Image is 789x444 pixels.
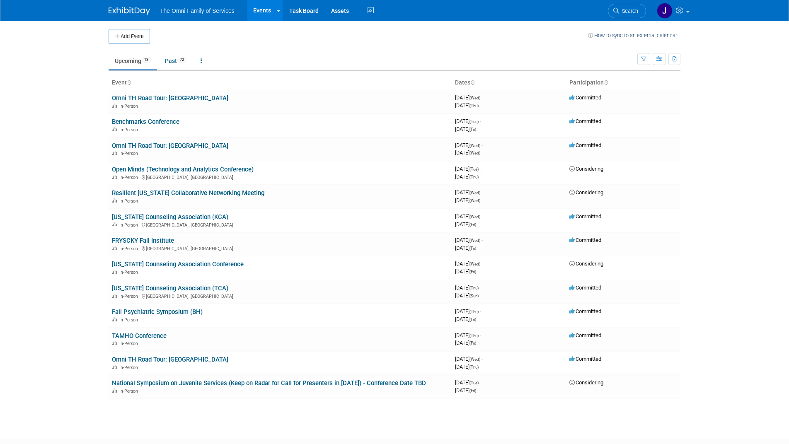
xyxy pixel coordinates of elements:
span: (Thu) [470,309,479,314]
span: [DATE] [455,245,476,251]
a: Search [608,4,646,18]
span: (Wed) [470,262,480,266]
span: Committed [569,332,601,338]
span: [DATE] [455,340,476,346]
a: Sort by Start Date [470,79,474,86]
span: - [480,285,481,291]
th: Participation [566,76,680,90]
img: In-Person Event [112,175,117,179]
a: Resilient [US_STATE] Collaborative Networking Meeting [112,189,264,197]
span: Considering [569,261,603,267]
span: - [482,356,483,362]
img: In-Person Event [112,222,117,227]
span: [DATE] [455,356,483,362]
span: - [480,332,481,338]
span: (Fri) [470,270,476,274]
img: In-Person Event [112,151,117,155]
span: Committed [569,356,601,362]
img: In-Person Event [112,104,117,108]
span: [DATE] [455,268,476,275]
span: (Thu) [470,286,479,290]
span: Committed [569,308,601,314]
a: FRYSCKY Fall Institute [112,237,174,244]
span: - [480,118,481,124]
span: (Wed) [470,143,480,148]
span: [DATE] [455,102,479,109]
img: In-Person Event [112,365,117,369]
span: [DATE] [455,292,479,299]
span: (Fri) [470,222,476,227]
span: - [482,261,483,267]
span: In-Person [119,341,140,346]
span: In-Person [119,151,140,156]
a: Sort by Participation Type [604,79,608,86]
span: In-Person [119,246,140,251]
span: [DATE] [455,174,479,180]
a: Omni TH Road Tour: [GEOGRAPHIC_DATA] [112,356,228,363]
a: How to sync to an external calendar... [588,32,680,39]
span: [DATE] [455,94,483,101]
a: [US_STATE] Counseling Association (KCA) [112,213,228,221]
span: In-Person [119,222,140,228]
a: Benchmarks Conference [112,118,179,125]
button: Add Event [109,29,150,44]
img: In-Person Event [112,388,117,393]
span: In-Person [119,365,140,370]
span: [DATE] [455,364,479,370]
img: ExhibitDay [109,7,150,15]
span: [DATE] [455,150,480,156]
span: (Fri) [470,127,476,132]
span: [DATE] [455,126,476,132]
a: Omni TH Road Tour: [GEOGRAPHIC_DATA] [112,94,228,102]
a: [US_STATE] Counseling Association Conference [112,261,244,268]
a: Sort by Event Name [127,79,131,86]
div: [GEOGRAPHIC_DATA], [GEOGRAPHIC_DATA] [112,174,448,180]
span: - [482,94,483,101]
span: [DATE] [455,189,483,195]
a: Past72 [159,53,193,69]
span: [DATE] [455,387,476,393]
span: (Thu) [470,175,479,179]
span: [DATE] [455,285,481,291]
a: Omni TH Road Tour: [GEOGRAPHIC_DATA] [112,142,228,150]
img: In-Person Event [112,294,117,298]
span: [DATE] [455,118,481,124]
span: In-Person [119,198,140,204]
span: Committed [569,285,601,291]
a: National Symposium on Juvenile Services (Keep on Radar for Call for Presenters in [DATE]) - Confe... [112,379,426,387]
span: (Fri) [470,246,476,251]
span: In-Person [119,104,140,109]
span: - [482,237,483,243]
span: - [480,166,481,172]
span: Committed [569,142,601,148]
span: (Tue) [470,167,479,171]
a: TAMHO Conference [112,332,167,340]
span: (Wed) [470,151,480,155]
img: In-Person Event [112,341,117,345]
div: [GEOGRAPHIC_DATA], [GEOGRAPHIC_DATA] [112,292,448,299]
span: [DATE] [455,261,483,267]
span: - [480,308,481,314]
span: [DATE] [455,332,481,338]
span: Search [619,8,638,14]
span: (Thu) [470,365,479,369]
img: In-Person Event [112,246,117,250]
span: (Wed) [470,191,480,195]
span: - [480,379,481,386]
a: Fall Psychiatric Symposium (BH) [112,308,203,316]
span: [DATE] [455,237,483,243]
span: Considering [569,189,603,195]
span: Committed [569,213,601,220]
span: In-Person [119,127,140,133]
span: (Tue) [470,381,479,385]
span: [DATE] [455,166,481,172]
a: Open Minds (Technology and Analytics Conference) [112,166,254,173]
span: (Wed) [470,96,480,100]
span: - [482,189,483,195]
img: In-Person Event [112,270,117,274]
span: In-Person [119,317,140,323]
span: In-Person [119,270,140,275]
span: (Wed) [470,215,480,219]
span: Committed [569,94,601,101]
span: 13 [142,57,151,63]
